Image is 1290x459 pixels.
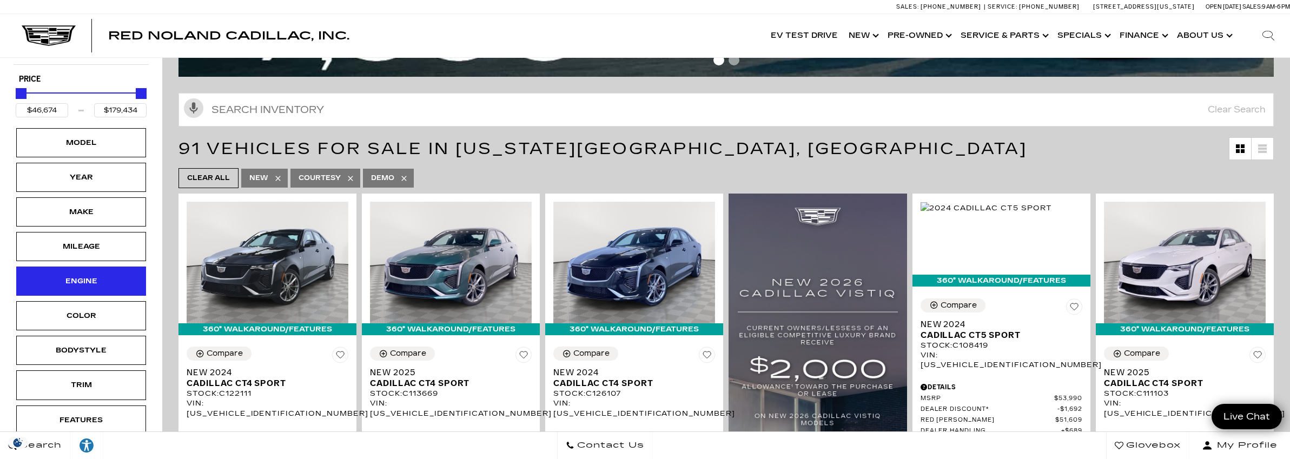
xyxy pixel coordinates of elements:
a: New 2024Cadillac CT5 Sport [921,319,1082,341]
a: Live Chat [1212,404,1282,429]
span: [PHONE_NUMBER] [921,3,981,10]
div: Engine [54,275,108,287]
div: 360° WalkAround/Features [1096,323,1274,335]
span: New 2024 [921,319,1074,330]
span: $51,609 [1055,416,1082,424]
img: Cadillac Dark Logo with Cadillac White Text [22,25,76,46]
span: 9 AM-6 PM [1262,3,1290,10]
img: 2024 Cadillac CT4 Sport [187,202,348,323]
a: Explore your accessibility options [70,432,103,459]
span: Cadillac CT5 Sport [921,330,1074,341]
button: Save Vehicle [699,347,715,367]
div: Make [54,206,108,218]
div: Search [1247,14,1290,57]
a: Grid View [1229,138,1251,159]
div: ModelModel [16,128,146,157]
div: Price [16,84,147,117]
span: Open [DATE] [1206,3,1241,10]
div: 360° WalkAround/Features [178,323,356,335]
div: EngineEngine [16,267,146,296]
span: Demo [371,171,394,185]
div: Model [54,137,108,149]
span: Go to slide 1 [713,55,724,65]
button: Save Vehicle [1066,298,1082,319]
div: Compare [941,301,977,310]
a: Red Noland Cadillac, Inc. [108,30,349,41]
span: Red [PERSON_NAME] [921,416,1055,424]
div: BodystyleBodystyle [16,336,146,365]
a: Sales: [PHONE_NUMBER] [896,4,984,10]
div: MileageMileage [16,232,146,261]
a: New 2025Cadillac CT4 Sport [1104,367,1266,389]
div: VIN: [US_VEHICLE_IDENTIFICATION_NUMBER] [1104,398,1266,418]
a: New 2025Cadillac CT4 Sport [370,367,532,389]
span: Sales: [1242,3,1262,10]
img: Opt-Out Icon [5,437,30,448]
div: Explore your accessibility options [70,437,103,454]
div: Mileage [54,241,108,252]
a: Service & Parts [955,14,1052,57]
a: New 2024Cadillac CT4 Sport [187,367,348,389]
span: Cadillac CT4 Sport [1104,378,1258,389]
div: Pricing Details - New 2024 Cadillac CT4 Sport [187,431,348,441]
button: Compare Vehicle [921,298,985,312]
a: Dealer Discount* $1,692 [921,405,1082,414]
input: Minimum [16,103,68,117]
span: My Profile [1213,438,1278,453]
button: Save Vehicle [1249,347,1266,367]
input: Maximum [94,103,147,117]
span: Sales: [896,3,919,10]
div: Color [54,310,108,322]
div: VIN: [US_VEHICLE_IDENTIFICATION_NUMBER] [187,398,348,418]
div: Pricing Details - New 2025 Cadillac CT4 Sport [370,431,532,441]
div: TrimTrim [16,370,146,400]
div: Features [54,414,108,426]
div: Stock : C108419 [921,341,1082,350]
span: Courtesy [299,171,341,185]
div: Stock : C122111 [187,389,348,398]
button: Save Vehicle [515,347,532,367]
span: Clear All [187,171,230,185]
span: $53,990 [1054,395,1082,403]
div: MakeMake [16,197,146,227]
span: Dealer Discount* [921,405,1057,414]
div: YearYear [16,163,146,192]
a: Specials [1052,14,1114,57]
div: Trim [54,379,108,391]
span: Red Noland Cadillac, Inc. [108,29,349,42]
div: 360° WalkAround/Features [912,275,1090,287]
div: Pricing Details - New 2025 Cadillac CT4 Sport [1104,431,1266,441]
section: Click to Open Cookie Consent Modal [5,437,30,448]
div: 360° WalkAround/Features [545,323,723,335]
h5: Price [19,75,143,84]
a: MSRP $53,990 [921,395,1082,403]
div: Stock : C113669 [370,389,532,398]
div: Compare [390,349,426,358]
span: New 2025 [1104,367,1258,378]
img: 2024 Cadillac CT5 Sport [921,202,1052,214]
span: New 2025 [370,367,524,378]
button: Compare Vehicle [553,347,618,361]
input: Search Inventory [178,93,1274,127]
span: Cadillac CT4 Sport [187,378,340,389]
span: Glovebox [1123,438,1181,453]
a: Contact Us [557,432,653,459]
div: Stock : C126107 [553,389,715,398]
div: Bodystyle [54,344,108,356]
span: 91 Vehicles for Sale in [US_STATE][GEOGRAPHIC_DATA], [GEOGRAPHIC_DATA] [178,139,1027,158]
div: Maximum Price [136,88,147,99]
a: About Us [1172,14,1236,57]
img: 2024 Cadillac CT4 Sport [553,202,715,323]
div: Minimum Price [16,88,27,99]
a: New [843,14,882,57]
a: Red [PERSON_NAME] $51,609 [921,416,1082,424]
span: New 2024 [187,367,340,378]
a: Finance [1114,14,1172,57]
div: VIN: [US_VEHICLE_IDENTIFICATION_NUMBER] [553,398,715,418]
span: Dealer Handling [921,427,1061,435]
a: Pre-Owned [882,14,955,57]
button: Save Vehicle [332,347,348,367]
div: Compare [1124,349,1160,358]
a: [STREET_ADDRESS][US_STATE] [1093,3,1195,10]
